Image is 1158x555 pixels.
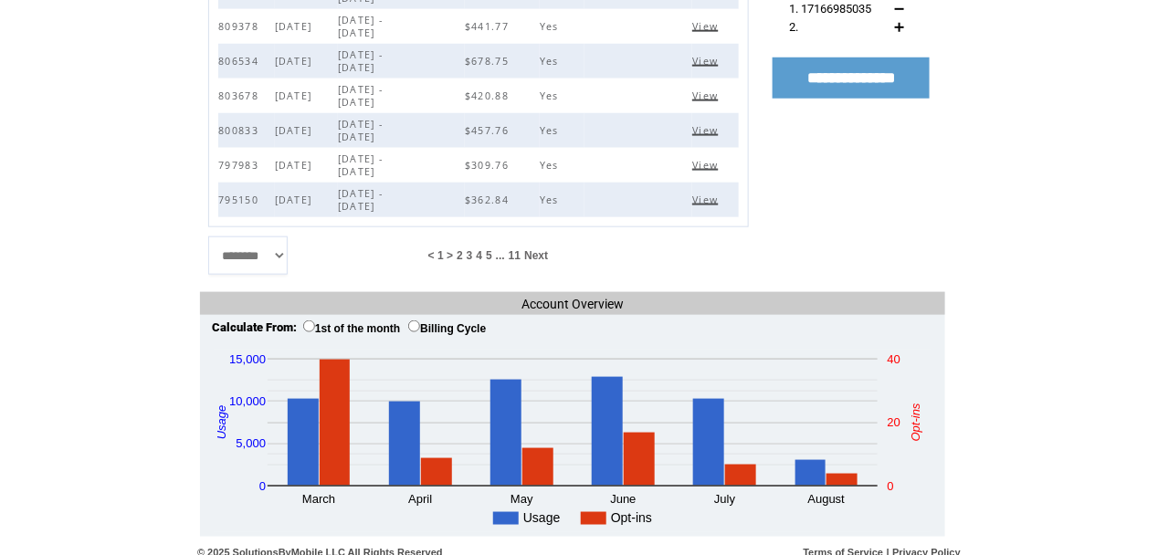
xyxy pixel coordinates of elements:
text: June [610,493,636,507]
span: Yes [540,55,563,68]
text: Opt-ins [611,511,652,526]
span: Calculate From: [212,320,297,334]
span: Click to view this bill [692,89,722,102]
text: July [714,493,736,507]
text: Usage [215,405,228,440]
span: [DATE] [275,124,317,137]
a: Next [524,249,548,262]
span: 803678 [218,89,263,102]
a: 4 [476,249,482,262]
span: Yes [540,159,563,172]
input: Billing Cycle [408,320,420,332]
a: 11 [509,249,521,262]
a: View [692,20,722,31]
span: $420.88 [465,89,513,102]
span: Click to view this bill [692,20,722,33]
span: [DATE] [275,55,317,68]
a: View [692,159,722,170]
label: 1st of the month [303,322,400,335]
text: August [808,493,846,507]
span: [DATE] - [DATE] [338,83,384,109]
text: 15,000 [229,352,266,366]
a: View [692,124,722,135]
span: Click to view this bill [692,159,722,172]
span: < 1 > [428,249,453,262]
span: 809378 [218,20,263,33]
span: $309.76 [465,159,513,172]
span: [DATE] - [DATE] [338,187,384,213]
span: $457.76 [465,124,513,137]
span: Account Overview [521,297,624,311]
text: 5,000 [236,437,266,451]
svg: A chart. [214,350,932,532]
span: [DATE] - [DATE] [338,118,384,143]
text: May [511,493,533,507]
span: 2. [789,20,798,34]
span: [DATE] [275,20,317,33]
text: March [302,493,335,507]
a: View [692,194,722,204]
span: Click to view this bill [692,194,722,206]
text: Opt-ins [909,403,922,442]
span: $441.77 [465,20,513,33]
text: 0 [888,479,894,493]
text: April [408,493,432,507]
a: View [692,89,722,100]
span: Yes [540,89,563,102]
input: 1st of the month [303,320,315,332]
a: 5 [486,249,492,262]
span: 797983 [218,159,263,172]
span: [DATE] [275,159,317,172]
span: 795150 [218,194,263,206]
span: 800833 [218,124,263,137]
span: [DATE] - [DATE] [338,48,384,74]
a: 2 [457,249,463,262]
span: Click to view this bill [692,55,722,68]
text: Usage [523,511,561,526]
span: Yes [540,194,563,206]
span: $362.84 [465,194,513,206]
a: View [692,55,722,66]
text: 20 [888,416,900,430]
span: [DATE] [275,89,317,102]
span: [DATE] - [DATE] [338,152,384,178]
span: [DATE] - [DATE] [338,14,384,39]
span: Yes [540,20,563,33]
span: 1. 17166985035 [789,2,871,16]
span: $678.75 [465,55,513,68]
span: Yes [540,124,563,137]
span: 806534 [218,55,263,68]
text: 0 [259,479,266,493]
text: 10,000 [229,394,266,408]
text: 40 [888,352,900,366]
span: [DATE] [275,194,317,206]
span: ... [496,249,505,262]
a: 3 [467,249,473,262]
span: Click to view this bill [692,124,722,137]
label: Billing Cycle [408,322,486,335]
